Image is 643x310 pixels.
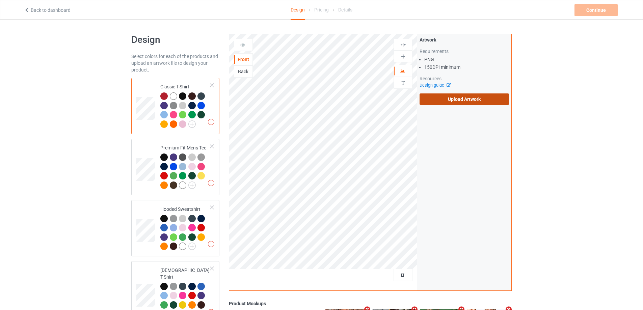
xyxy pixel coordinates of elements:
[234,68,252,75] div: Back
[400,53,406,60] img: svg%3E%0A
[24,7,71,13] a: Back to dashboard
[160,83,211,127] div: Classic T-Shirt
[197,153,205,161] img: heather_texture.png
[400,80,406,86] img: svg%3E%0A
[188,243,196,250] img: svg+xml;base64,PD94bWwgdmVyc2lvbj0iMS4wIiBlbmNvZGluZz0iVVRGLTgiPz4KPHN2ZyB3aWR0aD0iMjJweCIgaGVpZ2...
[160,144,211,188] div: Premium Fit Mens Tee
[420,36,509,43] div: Artwork
[131,34,219,46] h1: Design
[420,75,509,82] div: Resources
[131,200,219,256] div: Hooded Sweatshirt
[314,0,329,19] div: Pricing
[424,56,509,63] li: PNG
[188,120,196,128] img: svg+xml;base64,PD94bWwgdmVyc2lvbj0iMS4wIiBlbmNvZGluZz0iVVRGLTgiPz4KPHN2ZyB3aWR0aD0iMjJweCIgaGVpZ2...
[229,300,512,307] div: Product Mockups
[131,78,219,134] div: Classic T-Shirt
[208,119,214,125] img: exclamation icon
[188,181,196,189] img: svg+xml;base64,PD94bWwgdmVyc2lvbj0iMS4wIiBlbmNvZGluZz0iVVRGLTgiPz4KPHN2ZyB3aWR0aD0iMjJweCIgaGVpZ2...
[234,56,252,63] div: Front
[208,180,214,186] img: exclamation icon
[291,0,305,20] div: Design
[131,53,219,73] div: Select colors for each of the products and upload an artwork file to design your product.
[420,83,450,88] a: Design guide
[160,206,211,250] div: Hooded Sweatshirt
[170,102,177,109] img: heather_texture.png
[424,64,509,71] li: 150 DPI minimum
[131,139,219,195] div: Premium Fit Mens Tee
[400,41,406,48] img: svg%3E%0A
[338,0,352,19] div: Details
[208,241,214,247] img: exclamation icon
[420,93,509,105] label: Upload Artwork
[420,48,509,55] div: Requirements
